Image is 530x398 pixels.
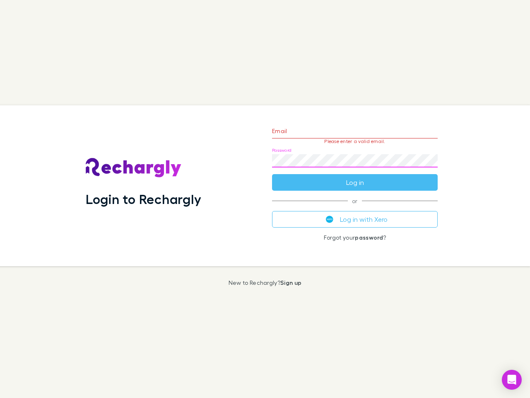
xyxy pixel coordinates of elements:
[272,147,291,153] label: Password
[272,234,438,241] p: Forgot your ?
[280,279,301,286] a: Sign up
[86,191,201,207] h1: Login to Rechargly
[272,174,438,191] button: Log in
[272,211,438,228] button: Log in with Xero
[272,138,438,144] p: Please enter a valid email.
[355,234,383,241] a: password
[502,370,522,390] div: Open Intercom Messenger
[326,216,333,223] img: Xero's logo
[229,279,302,286] p: New to Rechargly?
[272,201,438,201] span: or
[86,158,182,178] img: Rechargly's Logo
